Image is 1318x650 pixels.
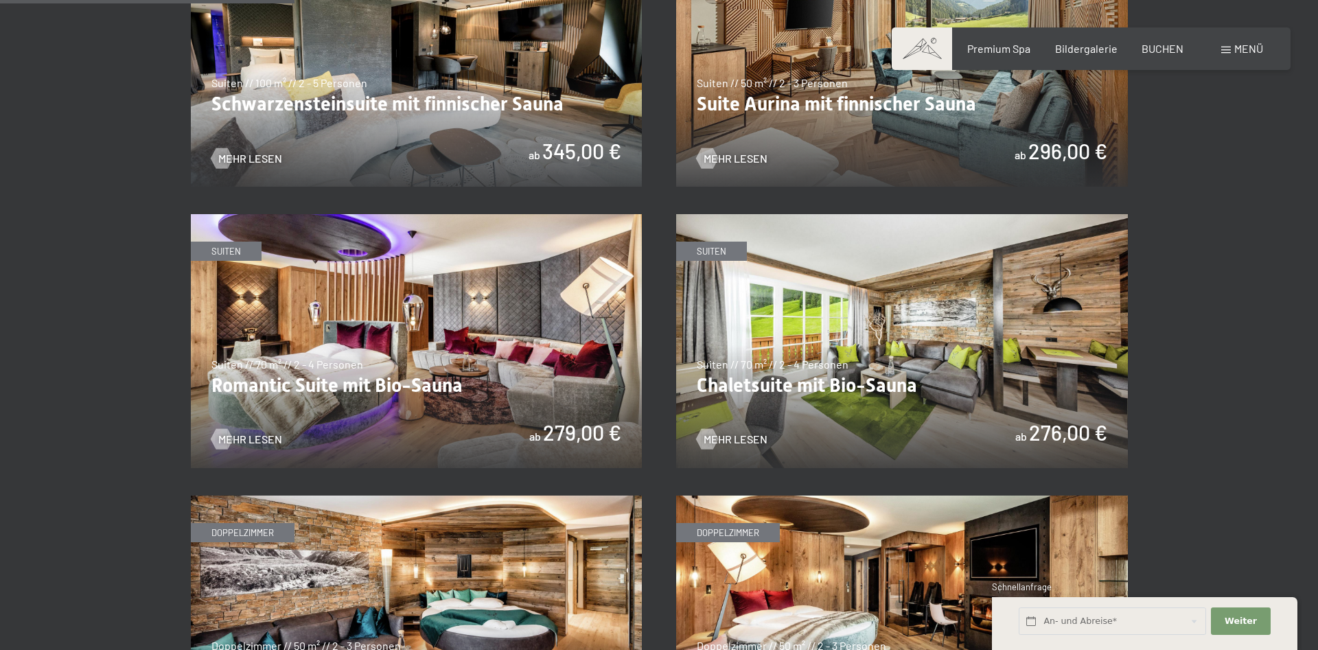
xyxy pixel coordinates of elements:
a: BUCHEN [1142,42,1183,55]
span: Mehr Lesen [704,432,767,447]
span: Menü [1234,42,1263,55]
span: Mehr Lesen [218,151,282,166]
a: Romantic Suite mit Bio-Sauna [191,215,643,223]
a: Nature Suite mit Sauna [191,496,643,504]
a: Mehr Lesen [211,432,282,447]
img: Chaletsuite mit Bio-Sauna [676,214,1128,468]
a: Mehr Lesen [697,151,767,166]
a: Mehr Lesen [211,151,282,166]
button: Weiter [1211,607,1270,636]
span: Weiter [1225,615,1257,627]
a: Suite Deluxe mit Sauna [676,496,1128,504]
a: Chaletsuite mit Bio-Sauna [676,215,1128,223]
a: Premium Spa [967,42,1030,55]
span: Mehr Lesen [704,151,767,166]
a: Bildergalerie [1055,42,1118,55]
img: Romantic Suite mit Bio-Sauna [191,214,643,468]
span: Schnellanfrage [992,581,1052,592]
span: Mehr Lesen [218,432,282,447]
a: Mehr Lesen [697,432,767,447]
